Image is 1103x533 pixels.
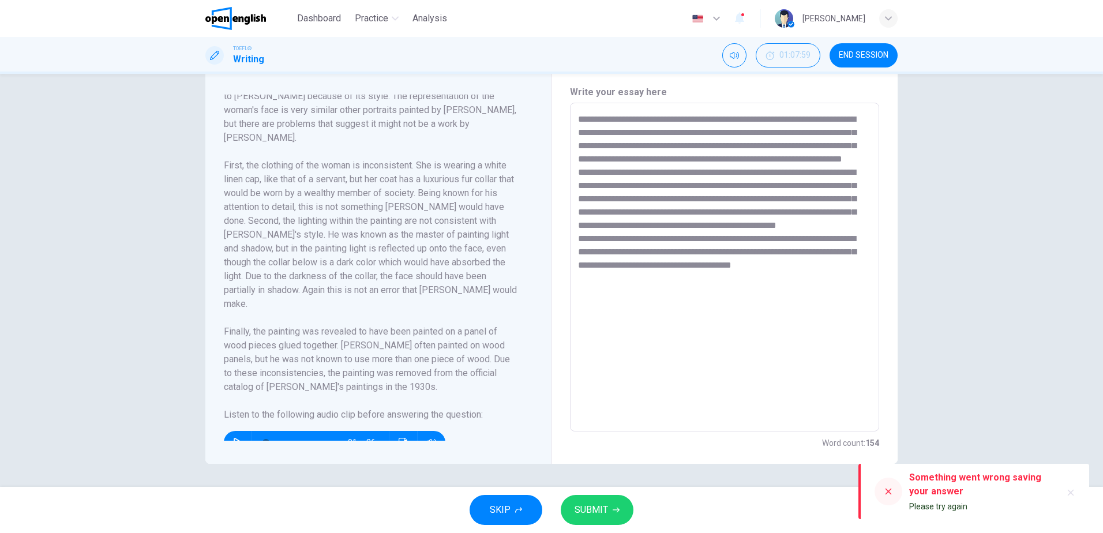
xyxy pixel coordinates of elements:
[224,159,519,311] h6: First, the clothing of the woman is inconsistent. She is wearing a white linen cap, like that of ...
[355,12,388,25] span: Practice
[412,12,447,25] span: Analysis
[224,408,519,422] h6: Listen to the following audio clip before answering the question :
[205,7,266,30] img: OpenEnglish logo
[865,438,879,448] strong: 154
[570,85,879,99] h6: Write your essay here
[408,8,452,29] button: Analysis
[561,495,633,525] button: SUBMIT
[394,431,412,454] button: Click to see the audio transcription
[722,43,746,67] div: Mute
[691,14,705,23] img: en
[490,502,511,518] span: SKIP
[779,51,811,60] span: 01:07:59
[470,495,542,525] button: SKIP
[802,12,865,25] div: [PERSON_NAME]
[756,43,820,67] button: 01:07:59
[350,8,403,29] button: Practice
[756,43,820,67] div: Hide
[822,436,879,450] h6: Word count :
[292,8,346,29] button: Dashboard
[830,43,898,67] button: END SESSION
[909,471,1052,498] div: Something went wrong saving your answer
[348,431,389,454] span: 01m 36s
[224,325,519,394] h6: Finally, the painting was revealed to have been painted on a panel of wood pieces glued together....
[205,7,292,30] a: OpenEnglish logo
[775,9,793,28] img: Profile picture
[297,12,341,25] span: Dashboard
[909,502,967,511] span: Please try again
[575,502,608,518] span: SUBMIT
[233,44,252,52] span: TOEFL®
[233,52,264,66] h1: Writing
[839,51,888,60] span: END SESSION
